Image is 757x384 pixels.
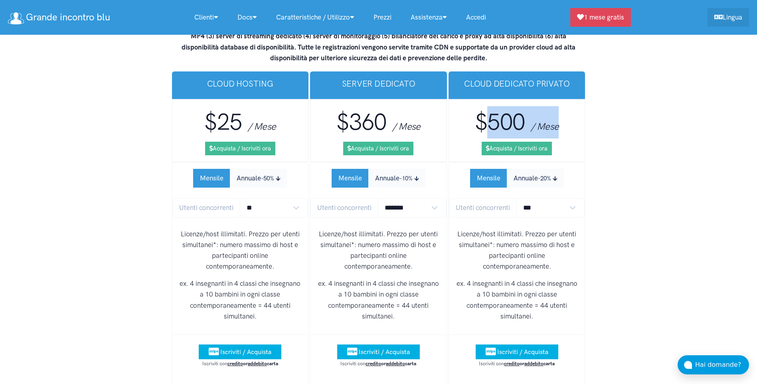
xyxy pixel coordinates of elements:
[401,9,457,26] a: Assistenza
[455,78,579,89] h3: Cloud dedicato privato
[248,121,276,132] span: / Mese
[449,198,517,217] span: Utenti concorrenti
[470,169,507,188] button: Mensile
[368,169,425,188] button: Annuale-10%
[538,175,551,182] small: -20%
[457,9,496,26] a: Accedi
[185,9,228,26] a: Clienti
[531,121,559,132] span: / Mese
[178,78,302,89] h3: cloud hosting
[479,360,555,366] small: Iscriviti con
[310,198,378,217] span: Utenti concorrenti
[267,9,364,26] a: Caratteristiche / Utilizzo
[695,360,749,370] div: Hai domande?
[228,9,267,26] a: Docs
[364,9,401,26] a: Prezzi
[399,175,413,182] small: -10%
[332,169,425,188] div: Subscription Period
[193,169,287,188] div: Subscription Period
[248,360,267,366] u: addebito
[475,108,525,136] span: $500
[227,360,278,366] strong: or carta
[220,348,271,356] span: Iscriviti / Acquista
[230,169,287,188] button: Annuale-50%
[193,169,230,188] button: Mensile
[261,175,274,182] small: -50%
[570,8,631,27] a: 1 mese gratis
[359,348,410,356] span: Iscriviti / Acquista
[678,355,749,374] button: Hai domande?
[205,142,275,155] a: Acquista / Iscriviti ora
[504,360,520,366] u: credito
[366,360,416,366] strong: or carta
[336,108,387,136] span: $360
[340,360,416,366] small: Iscriviti con
[316,78,441,89] h3: Server Dedicato
[497,348,548,356] span: Iscriviti / Acquista
[179,229,302,272] p: Licenze/host illimitati. Prezzo per utenti simultanei*: numero massimo di host e partecipanti onl...
[204,108,242,136] span: $25
[504,360,555,366] strong: or carta
[470,169,564,188] div: Subscription Period
[392,121,421,132] span: / Mese
[180,10,577,62] strong: I server saranno posizionati in un'area geografica vicino a te. Tutte le offerte includono serviz...
[8,9,110,26] a: Grande incontro blu
[179,278,302,322] p: ex. 4 insegnanti in 4 classi che insegnano a 10 bambini in ogni classe contemporaneamente = 44 ut...
[317,229,440,272] p: Licenze/host illimitati. Prezzo per utenti simultanei*: numero massimo di host e partecipanti onl...
[8,12,24,24] img: logo
[482,142,552,155] a: Acquista / Iscriviti ora
[332,169,369,188] button: Mensile
[366,360,381,366] u: credito
[227,360,243,366] u: credito
[172,198,240,217] span: Utenti concorrenti
[202,360,278,366] small: Iscriviti con
[317,278,440,322] p: ex. 4 insegnanti in 4 classi che insegnano a 10 bambini in ogni classe contemporaneamente = 44 ut...
[455,229,579,272] p: Licenze/host illimitati. Prezzo per utenti simultanei*: numero massimo di host e partecipanti onl...
[507,169,564,188] button: Annuale-20%
[708,8,749,27] a: Lingua
[343,142,413,155] a: Acquista / Iscriviti ora
[386,360,405,366] u: addebito
[455,278,579,322] p: ex. 4 insegnanti in 4 classi che insegnano a 10 bambini in ogni classe contemporaneamente = 44 ut...
[524,360,544,366] u: addebito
